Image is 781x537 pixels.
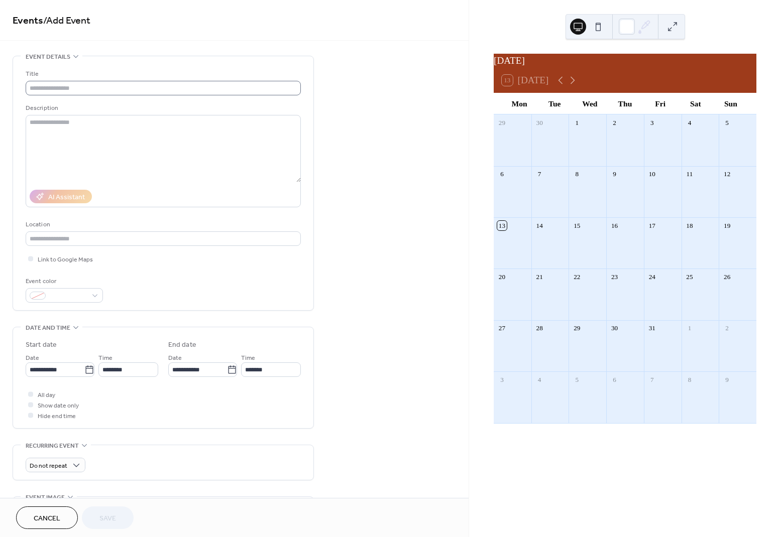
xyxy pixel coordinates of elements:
[38,411,76,422] span: Hide end time
[722,118,731,127] div: 5
[722,170,731,179] div: 12
[610,221,619,230] div: 16
[647,375,656,384] div: 7
[685,170,694,179] div: 11
[26,340,57,350] div: Start date
[535,118,544,127] div: 30
[497,324,506,333] div: 27
[34,513,60,524] span: Cancel
[535,273,544,282] div: 21
[13,11,43,31] a: Events
[497,375,506,384] div: 3
[26,103,299,113] div: Description
[678,93,713,114] div: Sat
[497,221,506,230] div: 13
[26,52,70,62] span: Event details
[647,324,656,333] div: 31
[497,273,506,282] div: 20
[26,323,70,333] span: Date and time
[494,54,756,68] div: [DATE]
[572,93,607,114] div: Wed
[535,324,544,333] div: 28
[573,170,582,179] div: 8
[685,221,694,230] div: 18
[43,11,90,31] span: / Add Event
[535,170,544,179] div: 7
[497,118,506,127] div: 29
[685,375,694,384] div: 8
[38,254,93,265] span: Link to Google Maps
[573,118,582,127] div: 1
[502,93,537,114] div: Mon
[643,93,678,114] div: Fri
[26,276,101,287] div: Event color
[241,353,255,363] span: Time
[722,375,731,384] div: 9
[573,221,582,230] div: 15
[16,506,78,529] button: Cancel
[647,170,656,179] div: 10
[535,375,544,384] div: 4
[722,221,731,230] div: 19
[26,69,299,79] div: Title
[722,273,731,282] div: 26
[573,375,582,384] div: 5
[26,441,79,451] span: Recurring event
[98,353,113,363] span: Time
[38,390,55,400] span: All day
[30,460,67,472] span: Do not repeat
[685,118,694,127] div: 4
[647,221,656,230] div: 17
[573,273,582,282] div: 22
[535,221,544,230] div: 14
[610,118,619,127] div: 2
[38,400,79,411] span: Show date only
[573,324,582,333] div: 29
[647,118,656,127] div: 3
[26,353,39,363] span: Date
[537,93,572,114] div: Tue
[168,340,196,350] div: End date
[610,170,619,179] div: 9
[26,492,65,503] span: Event image
[685,324,694,333] div: 1
[607,93,642,114] div: Thu
[722,324,731,333] div: 2
[647,273,656,282] div: 24
[610,273,619,282] div: 23
[610,324,619,333] div: 30
[168,353,182,363] span: Date
[713,93,748,114] div: Sun
[610,375,619,384] div: 6
[685,273,694,282] div: 25
[26,219,299,230] div: Location
[497,170,506,179] div: 6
